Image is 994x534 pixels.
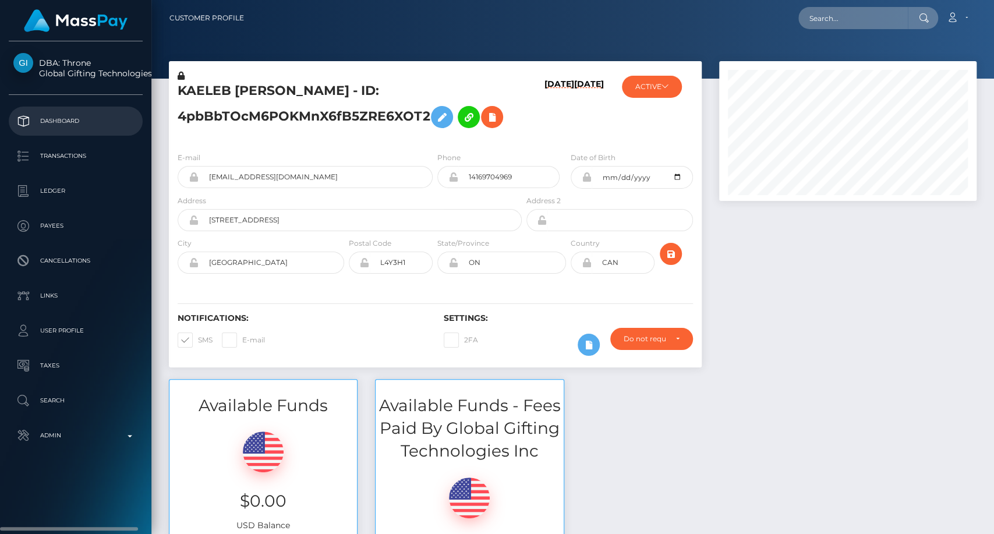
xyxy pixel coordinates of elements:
[13,53,33,73] img: Global Gifting Technologies Inc
[169,6,244,30] a: Customer Profile
[13,392,138,409] p: Search
[622,76,682,98] button: ACTIVE
[178,490,348,512] h3: $0.00
[9,421,143,450] a: Admin
[9,316,143,345] a: User Profile
[169,394,357,417] h3: Available Funds
[178,238,192,249] label: City
[437,153,461,163] label: Phone
[13,182,138,200] p: Ledger
[13,322,138,340] p: User Profile
[526,196,561,206] label: Address 2
[13,252,138,270] p: Cancellations
[13,357,138,374] p: Taxes
[178,196,206,206] label: Address
[544,79,574,138] h6: [DATE]
[437,238,489,249] label: State/Province
[610,328,692,350] button: Do not require
[9,211,143,241] a: Payees
[13,287,138,305] p: Links
[376,394,563,463] h3: Available Funds - Fees Paid By Global Gifting Technologies Inc
[624,334,666,344] div: Do not require
[222,333,265,348] label: E-mail
[9,246,143,275] a: Cancellations
[178,153,200,163] label: E-mail
[444,313,692,323] h6: Settings:
[9,386,143,415] a: Search
[349,238,391,249] label: Postal Code
[9,176,143,206] a: Ledger
[571,238,600,249] label: Country
[178,313,426,323] h6: Notifications:
[449,478,490,518] img: USD.png
[798,7,908,29] input: Search...
[24,9,128,32] img: MassPay Logo
[178,333,213,348] label: SMS
[13,217,138,235] p: Payees
[444,333,478,348] label: 2FA
[571,153,615,163] label: Date of Birth
[9,58,143,79] span: DBA: Throne Global Gifting Technologies Inc
[574,79,604,138] h6: [DATE]
[13,112,138,130] p: Dashboard
[13,147,138,165] p: Transactions
[178,82,515,134] h5: KAELEB [PERSON_NAME] - ID: 4pbBbTOcM6POKMnX6fB5ZRE6XOT2
[13,427,138,444] p: Admin
[9,142,143,171] a: Transactions
[9,107,143,136] a: Dashboard
[9,281,143,310] a: Links
[9,351,143,380] a: Taxes
[243,432,284,472] img: USD.png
